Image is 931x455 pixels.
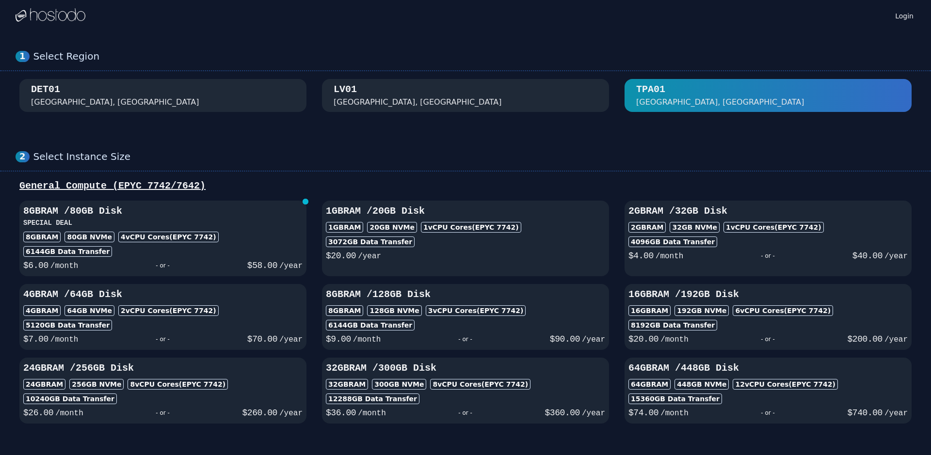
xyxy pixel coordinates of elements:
[69,379,124,390] div: 256 GB NVMe
[628,288,908,301] h3: 16GB RAM / 192 GB Disk
[884,335,908,344] span: /year
[128,379,228,390] div: 8 vCPU Cores (EPYC 7742)
[23,361,303,375] h3: 24GB RAM / 256 GB Disk
[628,361,908,375] h3: 64GB RAM / 448 GB Disk
[23,246,112,257] div: 6144 GB Data Transfer
[674,305,729,316] div: 192 GB NVMe
[33,50,915,63] div: Select Region
[322,358,609,424] button: 32GBRAM /300GB Disk32GBRAM300GB NVMe8vCPU Cores(EPYC 7742)12288GB Data Transfer$36.00/month- or -...
[78,332,247,346] div: - or -
[326,288,605,301] h3: 8GB RAM / 128 GB Disk
[545,408,580,418] span: $ 360.00
[31,83,60,96] div: DET01
[19,201,306,276] button: 8GBRAM /80GB DiskSPECIAL DEAL8GBRAM80GB NVMe4vCPU Cores(EPYC 7742)6144GB Data Transfer$6.00/month...
[23,218,303,228] h3: SPECIAL DEAL
[279,262,303,270] span: /year
[326,236,415,247] div: 3072 GB Data Transfer
[670,222,720,233] div: 32 GB NVMe
[628,393,722,404] div: 15360 GB Data Transfer
[19,284,306,350] button: 4GBRAM /64GB Disk4GBRAM64GB NVMe2vCPU Cores(EPYC 7742)5120GB Data Transfer$7.00/month- or -$70.00...
[625,79,912,112] button: TPA01 [GEOGRAPHIC_DATA], [GEOGRAPHIC_DATA]
[334,96,502,108] div: [GEOGRAPHIC_DATA], [GEOGRAPHIC_DATA]
[23,261,48,270] span: $ 6.00
[322,201,609,276] button: 1GBRAM /20GB Disk1GBRAM20GB NVMe1vCPU Cores(EPYC 7742)3072GB Data Transfer$20.00/year
[23,393,117,404] div: 10240 GB Data Transfer
[625,358,912,424] button: 64GBRAM /448GB Disk64GBRAM448GB NVMe12vCPU Cores(EPYC 7742)15360GB Data Transfer$74.00/month- or ...
[372,379,426,390] div: 300 GB NVMe
[16,151,30,162] div: 2
[55,409,83,418] span: /month
[16,51,30,62] div: 1
[118,232,219,242] div: 4 vCPU Cores (EPYC 7742)
[247,261,277,270] span: $ 58.00
[628,305,671,316] div: 16GB RAM
[884,409,908,418] span: /year
[31,96,199,108] div: [GEOGRAPHIC_DATA], [GEOGRAPHIC_DATA]
[326,361,605,375] h3: 32GB RAM / 300 GB Disk
[326,251,356,261] span: $ 20.00
[625,201,912,276] button: 2GBRAM /32GB Disk2GBRAM32GB NVMe1vCPU Cores(EPYC 7742)4096GB Data Transfer$4.00/month- or -$40.00...
[733,379,837,390] div: 12 vCPU Cores (EPYC 7742)
[367,222,417,233] div: 20 GB NVMe
[118,305,219,316] div: 2 vCPU Cores (EPYC 7742)
[50,262,79,270] span: /month
[334,83,357,96] div: LV01
[852,251,883,261] span: $ 40.00
[550,334,580,344] span: $ 90.00
[723,222,824,233] div: 1 vCPU Cores (EPYC 7742)
[326,393,419,404] div: 12288 GB Data Transfer
[660,335,689,344] span: /month
[322,284,609,350] button: 8GBRAM /128GB Disk8GBRAM128GB NVMe3vCPU Cores(EPYC 7742)6144GB Data Transfer$9.00/month- or -$90....
[353,335,381,344] span: /month
[660,409,689,418] span: /month
[733,305,833,316] div: 6 vCPU Cores (EPYC 7742)
[242,408,277,418] span: $ 260.00
[628,236,717,247] div: 4096 GB Data Transfer
[78,259,247,272] div: - or -
[23,379,65,390] div: 24GB RAM
[582,409,605,418] span: /year
[279,335,303,344] span: /year
[279,409,303,418] span: /year
[689,332,848,346] div: - or -
[23,305,61,316] div: 4GB RAM
[848,334,883,344] span: $ 200.00
[386,406,545,420] div: - or -
[636,83,665,96] div: TPA01
[430,379,530,390] div: 8 vCPU Cores (EPYC 7742)
[656,252,684,261] span: /month
[326,408,356,418] span: $ 36.00
[628,334,658,344] span: $ 20.00
[358,409,386,418] span: /month
[582,335,605,344] span: /year
[326,204,605,218] h3: 1GB RAM / 20 GB Disk
[23,334,48,344] span: $ 7.00
[628,408,658,418] span: $ 74.00
[16,179,915,193] div: General Compute (EPYC 7742/7642)
[23,288,303,301] h3: 4GB RAM / 64 GB Disk
[628,320,717,330] div: 8192 GB Data Transfer
[636,96,804,108] div: [GEOGRAPHIC_DATA], [GEOGRAPHIC_DATA]
[16,8,85,23] img: Logo
[64,232,114,242] div: 80 GB NVMe
[884,252,908,261] span: /year
[50,335,79,344] span: /month
[358,252,381,261] span: /year
[23,204,303,218] h3: 8GB RAM / 80 GB Disk
[625,284,912,350] button: 16GBRAM /192GB Disk16GBRAM192GB NVMe6vCPU Cores(EPYC 7742)8192GB Data Transfer$20.00/month- or -$...
[674,379,729,390] div: 448 GB NVMe
[628,222,666,233] div: 2GB RAM
[628,379,671,390] div: 64GB RAM
[628,251,654,261] span: $ 4.00
[628,204,908,218] h3: 2GB RAM / 32 GB Disk
[33,151,915,163] div: Select Instance Size
[683,249,852,263] div: - or -
[19,358,306,424] button: 24GBRAM /256GB Disk24GBRAM256GB NVMe8vCPU Cores(EPYC 7742)10240GB Data Transfer$26.00/month- or -...
[689,406,848,420] div: - or -
[893,9,915,21] a: Login
[64,305,114,316] div: 64 GB NVMe
[23,408,53,418] span: $ 26.00
[19,79,306,112] button: DET01 [GEOGRAPHIC_DATA], [GEOGRAPHIC_DATA]
[247,334,277,344] span: $ 70.00
[23,232,61,242] div: 8GB RAM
